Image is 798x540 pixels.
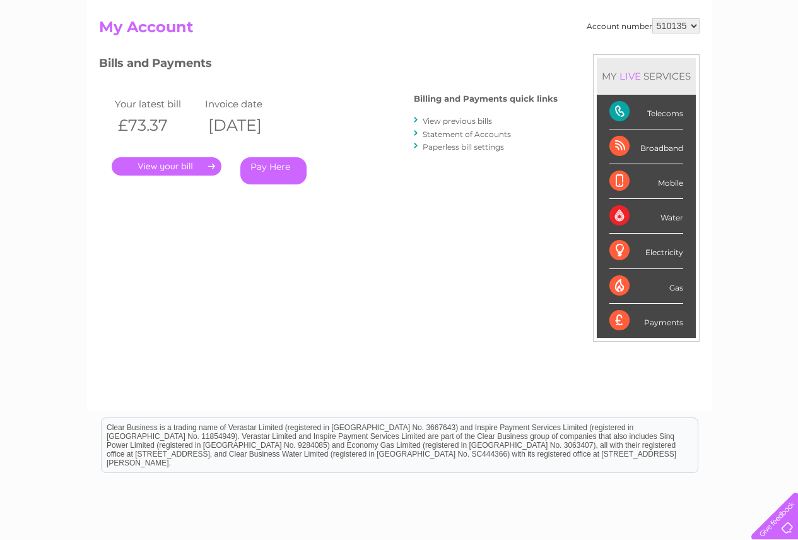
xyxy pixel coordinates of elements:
th: £73.37 [112,112,202,138]
a: Paperless bill settings [423,142,504,152]
a: Telecoms [643,54,681,63]
div: LIVE [617,70,643,82]
div: Telecoms [609,95,683,129]
a: View previous bills [423,116,492,126]
div: Clear Business is a trading name of Verastar Limited (registered in [GEOGRAPHIC_DATA] No. 3667643... [102,7,698,61]
div: Gas [609,269,683,304]
div: Payments [609,304,683,338]
a: Contact [714,54,745,63]
img: logo.png [28,33,92,71]
a: Blog [688,54,707,63]
a: . [112,157,221,176]
a: Water [576,54,600,63]
div: MY SERVICES [597,58,696,94]
h3: Bills and Payments [99,54,558,76]
h4: Billing and Payments quick links [414,94,558,104]
a: Energy [607,54,635,63]
td: Your latest bill [112,95,202,112]
div: Electricity [609,234,683,268]
div: Account number [587,18,700,33]
td: Invoice date [202,95,293,112]
div: Water [609,199,683,234]
th: [DATE] [202,112,293,138]
a: Log out [756,54,786,63]
a: Pay Here [240,157,307,184]
a: 0333 014 3131 [560,6,647,22]
h2: My Account [99,18,700,42]
div: Mobile [609,164,683,199]
a: Statement of Accounts [423,129,511,139]
div: Broadband [609,129,683,164]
